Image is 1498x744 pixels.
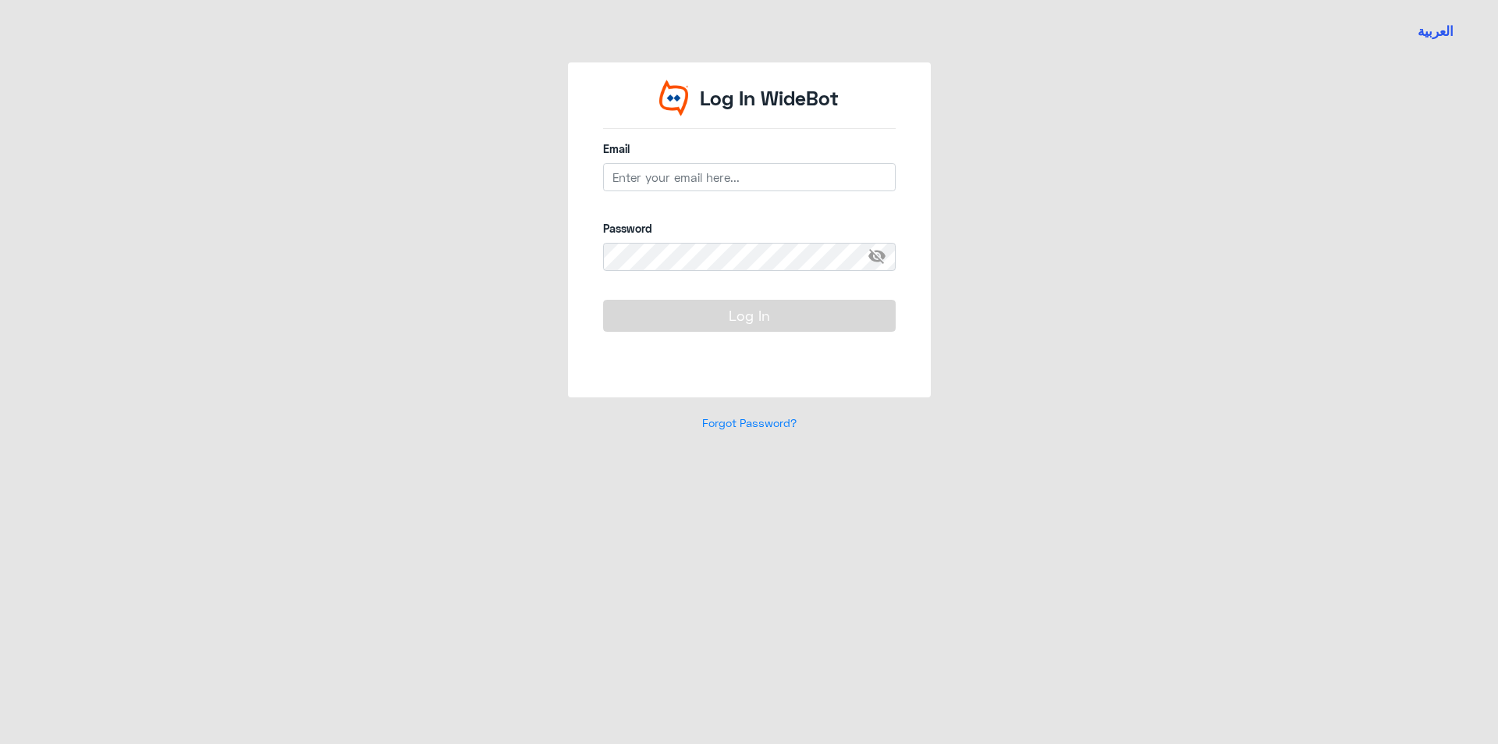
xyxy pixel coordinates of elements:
[868,243,896,271] span: visibility_off
[1418,22,1454,41] button: العربية
[603,141,896,157] label: Email
[603,220,896,237] label: Password
[1408,12,1463,51] a: Switch language
[702,416,797,429] a: Forgot Password?
[659,80,689,116] img: Widebot Logo
[700,84,839,113] p: Log In WideBot
[603,163,896,191] input: Enter your email here...
[603,300,896,331] button: Log In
